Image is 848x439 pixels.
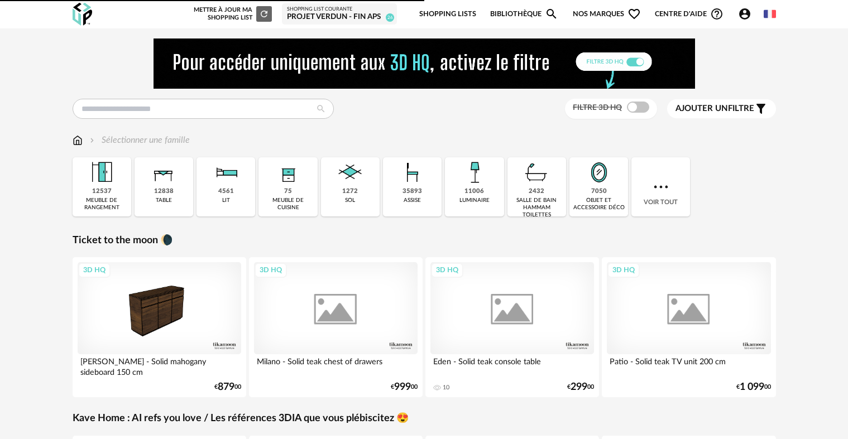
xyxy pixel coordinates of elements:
span: Nos marques [573,1,641,27]
div: 3D HQ [255,263,287,277]
div: 3D HQ [431,263,463,277]
div: 1272 [342,187,358,196]
span: Heart Outline icon [627,7,641,21]
span: 299 [571,383,587,391]
a: Shopping List courante Projet Verdun - Fin APS 26 [287,6,392,22]
span: filtre [675,103,754,114]
img: Miroir.png [584,157,614,187]
div: meuble de rangement [76,197,128,211]
span: Filtre 3D HQ [573,104,622,112]
div: assise [404,197,421,204]
span: 879 [218,383,234,391]
div: 35893 [403,187,422,196]
div: Projet Verdun - Fin APS [287,12,392,22]
img: svg+xml;base64,PHN2ZyB3aWR0aD0iMTYiIGhlaWdodD0iMTciIHZpZXdCb3g9IjAgMCAxNiAxNyIgZmlsbD0ibm9uZSIgeG... [73,134,83,147]
span: 26 [386,13,394,22]
span: 999 [394,383,411,391]
div: 12838 [154,187,174,196]
div: lit [222,197,230,204]
span: Account Circle icon [738,7,751,21]
div: table [156,197,172,204]
img: Meuble%20de%20rangement.png [87,157,117,187]
img: Assise.png [397,157,428,187]
img: OXP [73,3,92,26]
div: 2432 [529,187,544,196]
span: Filter icon [754,102,768,115]
div: € 00 [391,383,418,391]
img: Literie.png [211,157,241,187]
div: Sélectionner une famille [88,134,190,147]
a: 3D HQ Milano - Solid teak chest of drawers €99900 [249,257,423,397]
div: Mettre à jour ma Shopping List [191,6,272,22]
img: more.7b13dc1.svg [651,177,671,197]
a: 3D HQ Patio - Solid teak TV unit 200 cm €1 09900 [602,257,776,397]
div: meuble de cuisine [262,197,314,211]
a: 3D HQ Eden - Solid teak console table 10 €29900 [425,257,600,397]
div: Shopping List courante [287,6,392,13]
span: Magnify icon [545,7,558,21]
div: 10 [443,384,449,392]
div: 4561 [218,187,234,196]
div: € 00 [567,383,594,391]
img: NEW%20NEW%20HQ%20NEW_V1.gif [154,38,695,89]
div: 75 [284,187,292,196]
a: Kave Home : AI refs you love / Les références 3DIA que vous plébiscitez 😍 [73,412,409,425]
div: € 00 [214,383,241,391]
img: svg+xml;base64,PHN2ZyB3aWR0aD0iMTYiIGhlaWdodD0iMTYiIHZpZXdCb3g9IjAgMCAxNiAxNiIgZmlsbD0ibm9uZSIgeG... [88,134,97,147]
div: luminaire [459,197,490,204]
img: Sol.png [335,157,365,187]
a: Ticket to the moon 🌘 [73,234,173,247]
a: BibliothèqueMagnify icon [490,1,558,27]
div: Patio - Solid teak TV unit 200 cm [607,354,771,377]
a: Shopping Lists [419,1,476,27]
div: Voir tout [631,157,690,216]
img: Rangement.png [273,157,303,187]
div: 3D HQ [607,263,640,277]
img: Luminaire.png [459,157,490,187]
div: sol [345,197,355,204]
div: Milano - Solid teak chest of drawers [254,354,418,377]
a: 3D HQ [PERSON_NAME] - Solid mahogany sideboard 150 cm €87900 [73,257,247,397]
span: Help Circle Outline icon [710,7,724,21]
img: Table.png [148,157,179,187]
div: Eden - Solid teak console table [430,354,595,377]
span: Refresh icon [259,11,269,17]
div: salle de bain hammam toilettes [511,197,563,219]
span: Ajouter un [675,104,728,113]
div: 3D HQ [78,263,111,277]
button: Ajouter unfiltre Filter icon [667,99,776,118]
span: 1 099 [740,383,764,391]
img: Salle%20de%20bain.png [521,157,552,187]
div: 7050 [591,187,607,196]
div: [PERSON_NAME] - Solid mahogany sideboard 150 cm [78,354,242,377]
div: objet et accessoire déco [573,197,625,211]
span: Account Circle icon [738,7,756,21]
div: 12537 [92,187,112,196]
div: € 00 [736,383,771,391]
div: 11006 [464,187,484,196]
span: Centre d'aideHelp Circle Outline icon [655,7,724,21]
img: fr [764,8,776,20]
